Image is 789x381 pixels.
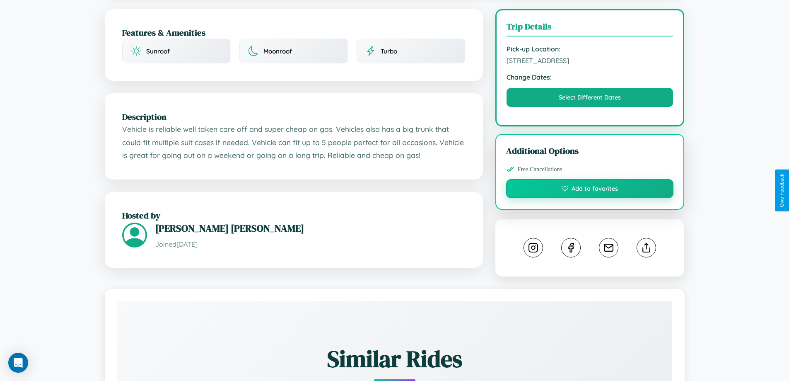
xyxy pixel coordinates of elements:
[122,27,466,39] h2: Features & Amenities
[507,73,673,81] strong: Change Dates:
[506,179,674,198] button: Add to favorites
[122,209,466,221] h2: Hosted by
[507,45,673,53] strong: Pick-up Location:
[8,353,28,373] div: Open Intercom Messenger
[518,166,562,173] span: Free Cancellations
[381,47,397,55] span: Turbo
[507,56,673,65] span: [STREET_ADDRESS]
[506,145,674,157] h3: Additional Options
[146,47,170,55] span: Sunroof
[122,111,466,123] h2: Description
[779,174,785,207] div: Give Feedback
[507,20,673,36] h3: Trip Details
[155,221,466,235] h3: [PERSON_NAME] [PERSON_NAME]
[155,238,466,250] p: Joined [DATE]
[507,88,673,107] button: Select Different Dates
[263,47,292,55] span: Moonroof
[146,343,643,375] h2: Similar Rides
[122,123,466,162] p: Vehicle is reliable well taken care off and super cheap on gas. Vehicles also has a big trunk tha...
